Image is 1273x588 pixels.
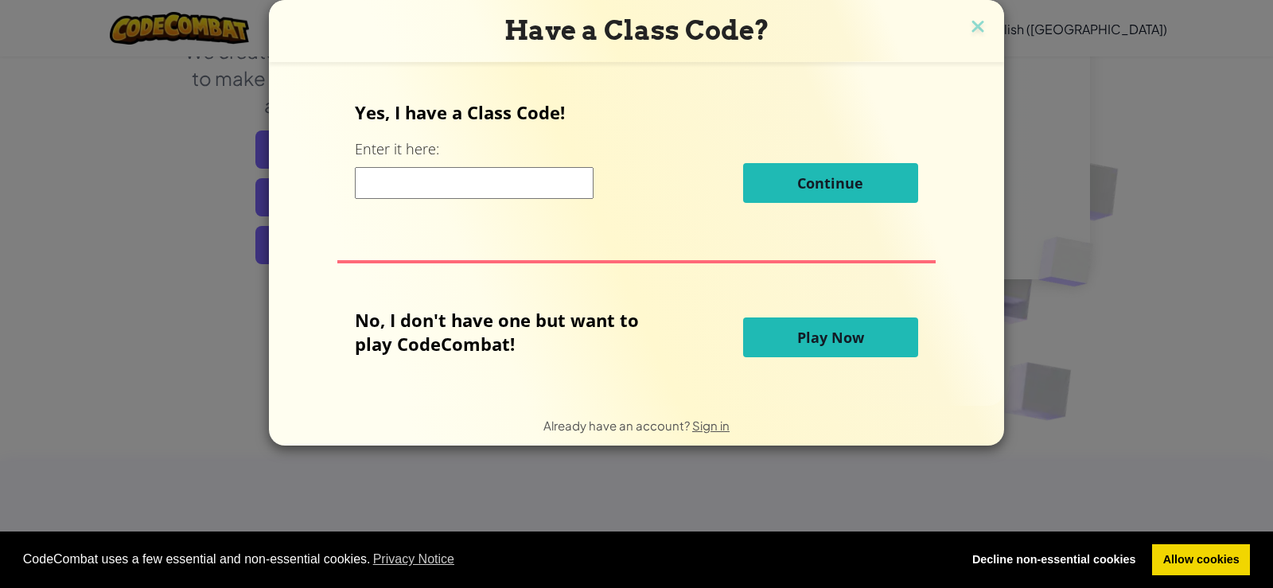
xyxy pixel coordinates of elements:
[797,173,863,193] span: Continue
[743,317,918,357] button: Play Now
[543,418,692,433] span: Already have an account?
[355,139,439,159] label: Enter it here:
[23,547,949,571] span: CodeCombat uses a few essential and non-essential cookies.
[355,308,663,356] p: No, I don't have one but want to play CodeCombat!
[355,100,917,124] p: Yes, I have a Class Code!
[1152,544,1250,576] a: allow cookies
[743,163,918,203] button: Continue
[797,328,864,347] span: Play Now
[371,547,457,571] a: learn more about cookies
[967,16,988,40] img: close icon
[504,14,769,46] span: Have a Class Code?
[961,544,1146,576] a: deny cookies
[692,418,730,433] a: Sign in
